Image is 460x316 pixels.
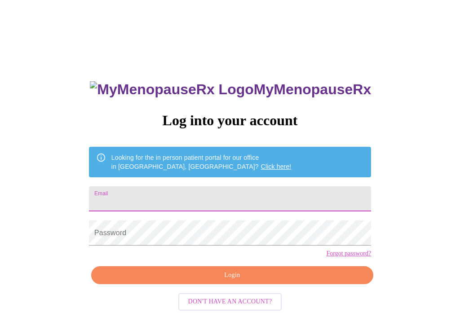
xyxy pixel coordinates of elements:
div: Looking for the in person patient portal for our office in [GEOGRAPHIC_DATA], [GEOGRAPHIC_DATA]? [111,149,292,175]
img: MyMenopauseRx Logo [90,81,253,98]
button: Don't have an account? [178,293,282,311]
a: Click here! [261,163,292,170]
h3: MyMenopauseRx [90,81,371,98]
span: Don't have an account? [188,296,272,307]
h3: Log into your account [89,112,371,129]
a: Forgot password? [326,250,371,257]
button: Login [91,266,373,285]
a: Don't have an account? [176,297,284,305]
span: Login [102,270,363,281]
